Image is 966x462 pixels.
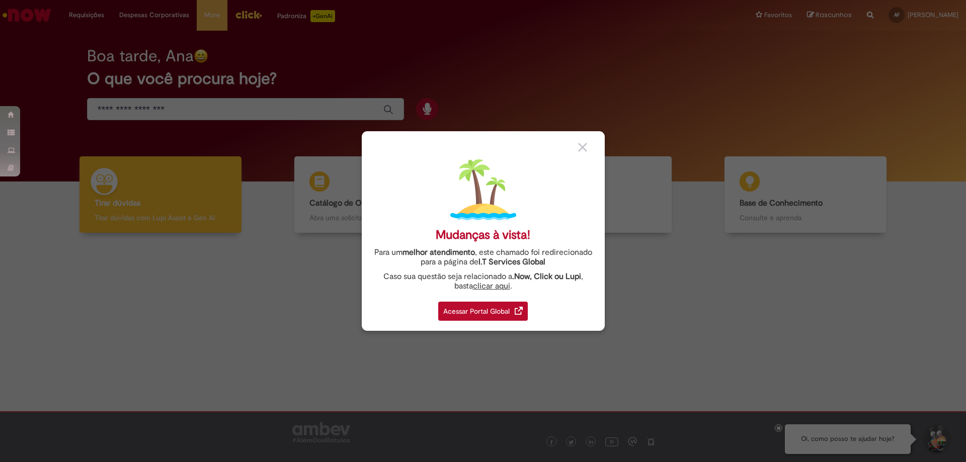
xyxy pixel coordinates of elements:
strong: .Now, Click ou Lupi [512,271,581,282]
strong: melhor atendimento [403,247,475,257]
div: Mudanças à vista! [436,228,530,242]
a: Acessar Portal Global [438,296,528,321]
a: clicar aqui [473,275,510,291]
div: Para um , este chamado foi redirecionado para a página de [369,248,597,267]
div: Acessar Portal Global [438,302,528,321]
div: Caso sua questão seja relacionado a , basta . [369,272,597,291]
img: close_button_grey.png [578,143,587,152]
a: I.T Services Global [478,251,545,267]
img: redirect_link.png [515,307,523,315]
img: island.png [450,157,516,223]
